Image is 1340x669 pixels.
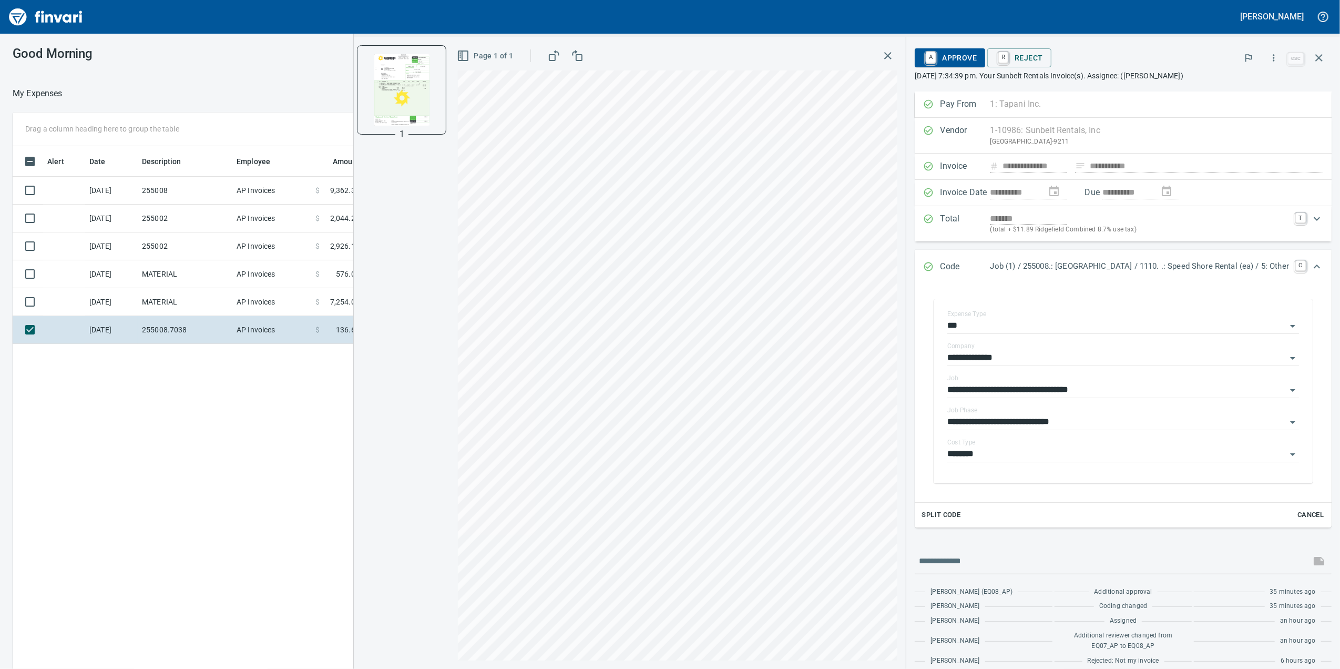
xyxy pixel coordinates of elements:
a: esc [1288,53,1304,64]
span: Page 1 of 1 [459,49,513,63]
span: 7,254.00 [330,297,360,307]
span: Date [89,155,106,168]
p: My Expenses [13,87,63,100]
span: Alert [47,155,78,168]
button: Open [1285,383,1300,398]
button: Cancel [1294,507,1327,523]
span: $ [315,241,320,251]
a: A [926,52,936,63]
h5: [PERSON_NAME] [1241,11,1304,22]
p: Total [940,212,990,235]
p: Code [940,260,990,274]
span: 2,926.16 [330,241,360,251]
td: AP Invoices [232,316,311,344]
td: AP Invoices [232,260,311,288]
img: Page 1 [366,54,437,126]
span: $ [315,269,320,279]
button: Open [1285,415,1300,430]
span: [PERSON_NAME] [930,616,979,626]
td: 255008.7038 [138,316,232,344]
span: 9,362.32 [330,185,360,196]
span: [PERSON_NAME] [930,601,979,612]
label: Job Phase [947,407,977,413]
a: T [1295,212,1306,223]
h3: Good Morning [13,46,346,61]
div: Expand [915,206,1332,241]
button: Open [1285,319,1300,333]
span: an hour ago [1280,636,1316,646]
span: Split Code [922,509,960,521]
span: Description [142,155,181,168]
td: MATERIAL [138,260,232,288]
td: [DATE] [85,260,138,288]
button: [PERSON_NAME] [1238,8,1306,25]
a: R [998,52,1008,63]
p: 1 [400,128,404,140]
button: More [1262,46,1285,69]
button: Page 1 of 1 [455,46,517,66]
button: Split Code [919,507,963,523]
img: Finvari [6,4,85,29]
div: Expand [915,285,1332,528]
button: RReject [987,48,1051,67]
span: Date [89,155,119,168]
button: Flag [1237,46,1260,69]
span: Coding changed [1099,601,1147,612]
td: [DATE] [85,205,138,232]
td: [DATE] [85,177,138,205]
td: AP Invoices [232,205,311,232]
button: Open [1285,351,1300,366]
td: AP Invoices [232,232,311,260]
label: Job [947,375,958,381]
span: Rejected: Not my invoice [1088,656,1159,666]
span: $ [315,297,320,307]
span: [PERSON_NAME] [930,636,979,646]
td: 255008 [138,177,232,205]
span: 576.00 [336,269,360,279]
span: Alert [47,155,64,168]
span: 35 minutes ago [1270,601,1316,612]
button: Open [1285,447,1300,462]
span: This records your message into the invoice and notifies anyone mentioned [1306,549,1332,574]
span: $ [315,185,320,196]
span: Description [142,155,195,168]
td: AP Invoices [232,177,311,205]
label: Company [947,343,975,349]
span: Close invoice [1285,45,1332,70]
span: [PERSON_NAME] [930,656,979,666]
span: 136.68 [336,325,360,335]
a: C [1295,260,1306,271]
span: $ [315,213,320,224]
p: [DATE] 7:34:39 pm. Your Sunbelt Rentals Invoice(s). Assignee: ([PERSON_NAME]) [915,70,1332,81]
span: 35 minutes ago [1270,587,1316,597]
span: [PERSON_NAME] (EQ08_AP) [930,587,1012,597]
nav: breadcrumb [13,87,63,100]
td: [DATE] [85,232,138,260]
span: Reject [996,49,1042,67]
div: Expand [915,250,1332,285]
span: Additional reviewer changed from EQ07_AP to EQ08_AP [1060,631,1187,652]
span: an hour ago [1280,616,1316,626]
button: AApprove [915,48,985,67]
span: Amount [333,155,360,168]
p: Job (1) / 255008.: [GEOGRAPHIC_DATA] / 1110. .: Speed Shore Rental (ea) / 5: Other [990,260,1289,272]
span: Approve [923,49,977,67]
span: Cancel [1296,509,1325,521]
p: Drag a column heading here to group the table [25,124,179,134]
span: $ [315,325,320,335]
td: AP Invoices [232,288,311,316]
td: MATERIAL [138,288,232,316]
p: (total + $11.89 Ridgefield Combined 8.7% use tax) [990,225,1289,235]
span: Employee [237,155,270,168]
label: Expense Type [947,311,986,317]
span: Amount [319,155,360,168]
td: 255002 [138,205,232,232]
span: Assigned [1110,616,1137,626]
label: Cost Type [947,439,976,445]
span: 2,044.20 [330,213,360,224]
td: 255002 [138,232,232,260]
td: [DATE] [85,316,138,344]
span: Additional approval [1094,587,1152,597]
span: 6 hours ago [1281,656,1316,666]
